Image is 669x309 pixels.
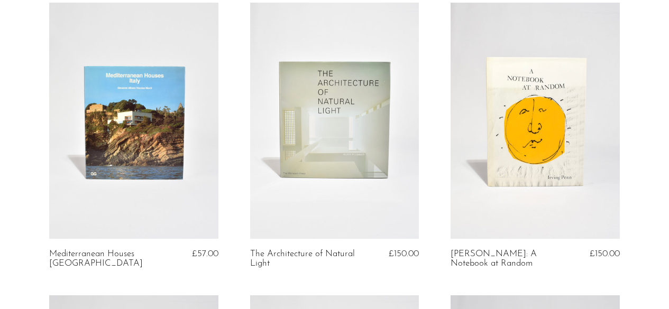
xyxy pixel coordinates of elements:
[389,249,419,258] span: £150.00
[451,249,563,269] a: [PERSON_NAME]: A Notebook at Random
[590,249,620,258] span: £150.00
[49,249,161,269] a: Mediterranean Houses [GEOGRAPHIC_DATA]
[250,249,362,269] a: The Architecture of Natural Light
[192,249,218,258] span: £57.00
